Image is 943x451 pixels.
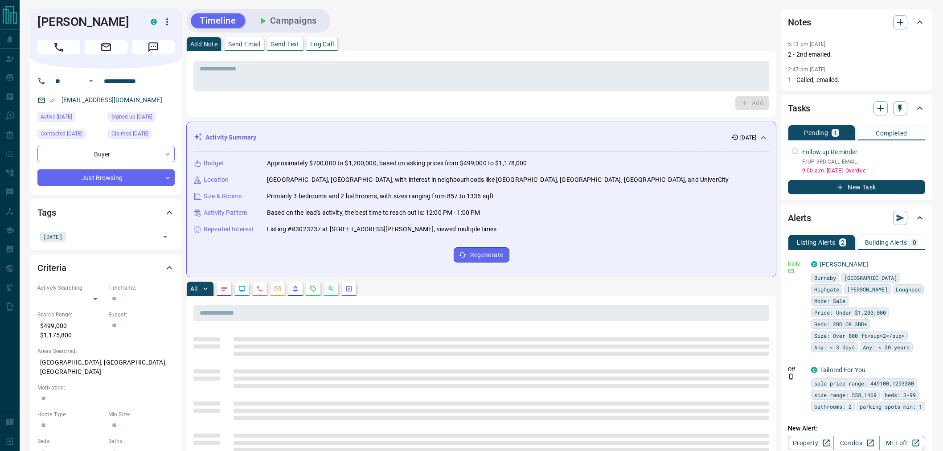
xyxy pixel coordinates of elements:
p: Budget: [108,311,175,319]
div: condos.ca [151,19,157,25]
p: [GEOGRAPHIC_DATA], [GEOGRAPHIC_DATA], with interest in neighbourhoods like [GEOGRAPHIC_DATA], [GE... [267,175,729,184]
p: Timeframe: [108,284,175,292]
div: Mon Sep 08 2025 [37,129,104,141]
button: New Task [788,180,925,194]
span: [GEOGRAPHIC_DATA] [844,273,897,282]
div: Tasks [788,98,925,119]
div: Alerts [788,207,925,229]
span: Mode: Sale [814,296,845,305]
p: [DATE] [740,134,756,142]
a: Tailored For You [820,366,865,373]
p: Based on the lead's activity, the best time to reach out is: 12:00 PM - 1:00 PM [267,208,480,217]
span: Lougheed [896,285,921,294]
p: Size & Rooms [204,192,242,201]
h2: Tags [37,205,56,220]
p: Pending [804,130,828,136]
span: bathrooms: 2 [814,402,852,411]
div: Mon Sep 08 2025 [108,129,175,141]
span: Message [132,40,175,54]
button: Regenerate [454,247,509,262]
p: Search Range: [37,311,104,319]
div: Notes [788,12,925,33]
p: Building Alerts [865,239,907,246]
a: Property [788,436,834,450]
svg: Calls [256,285,263,292]
p: Baths: [108,437,175,445]
p: Log Call [310,41,334,47]
svg: Agent Actions [345,285,353,292]
p: Listing Alerts [797,239,836,246]
span: Highgate [814,285,839,294]
span: Burnaby [814,273,836,282]
div: Tags [37,202,175,223]
span: Signed up [DATE] [111,112,152,121]
p: Budget [204,159,224,168]
button: Campaigns [249,13,326,28]
p: Areas Searched: [37,347,175,355]
p: 5:13 pm [DATE] [788,41,826,47]
p: Actively Searching: [37,284,104,292]
span: Any: < 30 years [863,343,910,352]
span: Email [85,40,127,54]
div: Mon Sep 08 2025 [37,112,104,124]
div: Just Browsing [37,169,175,186]
span: Active [DATE] [41,112,72,121]
svg: Listing Alerts [292,285,299,292]
a: [EMAIL_ADDRESS][DOMAIN_NAME] [61,96,162,103]
span: Price: Under $1,200,000 [814,308,886,317]
p: Send Email [228,41,260,47]
span: [PERSON_NAME] [847,285,888,294]
span: beds: 3-99 [885,390,916,399]
p: Approximately $700,000 to $1,200,000, based on asking prices from $499,000 to $1,178,000 [267,159,527,168]
div: condos.ca [811,367,817,373]
div: condos.ca [811,261,817,267]
p: Off [788,365,806,373]
span: Beds: 2BD OR 3BD+ [814,320,867,328]
a: [PERSON_NAME] [820,261,869,268]
svg: Emails [274,285,281,292]
span: Any: < 3 days [814,343,855,352]
span: Size: Over 800 ft<sup>2</sup> [814,331,905,340]
a: Condos [833,436,879,450]
p: Listing #R3023237 at [STREET_ADDRESS][PERSON_NAME], viewed multiple times [267,225,497,234]
p: Primarily 3 bedrooms and 2 bathrooms, with sizes ranging from 857 to 1336 sqft [267,192,494,201]
h1: [PERSON_NAME] [37,15,137,29]
svg: Email Verified [49,97,55,103]
p: 2:47 pm [DATE] [788,66,826,73]
p: Home Type: [37,410,104,418]
p: New Alert: [788,424,925,433]
span: parking spots min: 1 [860,402,922,411]
button: Open [86,76,96,86]
svg: Opportunities [328,285,335,292]
svg: Email [788,268,794,274]
p: All [190,286,197,292]
span: sale price range: 449100,1293380 [814,379,914,388]
div: Activity Summary[DATE] [194,129,769,146]
p: 1 - Called, emailed. [788,75,925,85]
p: Beds: [37,437,104,445]
p: Repeated Interest [204,225,254,234]
h2: Tasks [788,101,810,115]
div: Mon Sep 08 2025 [108,112,175,124]
button: Timeline [191,13,245,28]
h2: Notes [788,15,811,29]
p: Send Text [271,41,299,47]
p: 1 [833,130,837,136]
p: 2 - 2nd emailed. [788,50,925,59]
a: Mr.Loft [879,436,925,450]
svg: Notes [221,285,228,292]
p: $499,000 - $1,175,800 [37,319,104,343]
h2: Criteria [37,261,66,275]
svg: Push Notification Only [788,373,794,380]
p: Location [204,175,229,184]
span: Contacted [DATE] [41,129,82,138]
p: Activity Summary [205,133,256,142]
span: Claimed [DATE] [111,129,148,138]
p: 0 [913,239,916,246]
div: Criteria [37,257,175,279]
p: Activity Pattern [204,208,247,217]
svg: Requests [310,285,317,292]
p: 9:00 a.m. [DATE] - Overdue [802,167,925,175]
span: [DATE] [43,232,62,241]
svg: Lead Browsing Activity [238,285,246,292]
